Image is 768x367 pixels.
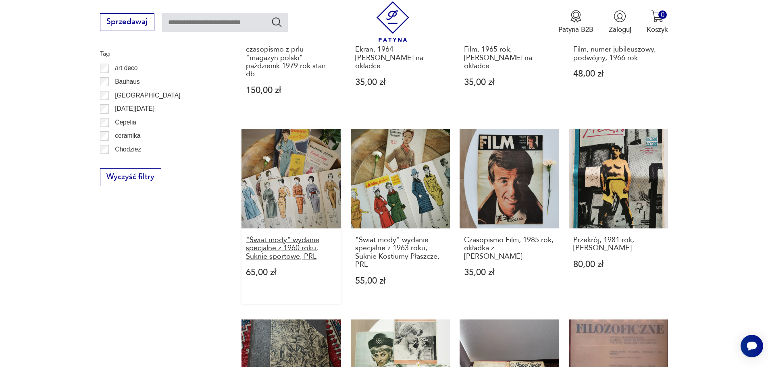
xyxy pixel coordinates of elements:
p: Koszyk [647,25,668,34]
p: 48,00 zł [573,70,664,78]
iframe: Smartsupp widget button [741,335,763,357]
h3: czasopismo z prlu "magazyn polski" pażdzienik 1979 rok stan db [246,46,337,79]
img: Ikonka użytkownika [614,10,626,23]
button: Szukaj [271,16,283,28]
img: Ikona koszyka [651,10,664,23]
a: Czasopismo Film, 1985 rok, okładka z Jean Paul BelmondoCzasopismo Film, 1985 rok, okładka z [PERS... [460,129,559,304]
p: [DATE][DATE] [115,104,154,114]
a: "Świat mody" wydanie specjalne z 1960 roku, Suknie sportowe, PRL"Świat mody" wydanie specjalne z ... [241,129,341,304]
p: art deco [115,63,137,73]
button: 0Koszyk [647,10,668,34]
p: 35,00 zł [464,268,555,277]
p: 35,00 zł [464,78,555,87]
h3: "Świat mody" wydanie specjalne z 1960 roku, Suknie sportowe, PRL [246,236,337,261]
p: Zaloguj [609,25,631,34]
div: 0 [658,10,667,19]
img: Ikona medalu [570,10,582,23]
p: Tag [100,48,219,59]
p: 80,00 zł [573,260,664,269]
button: Zaloguj [609,10,631,34]
p: [GEOGRAPHIC_DATA] [115,90,180,101]
button: Patyna B2B [558,10,593,34]
a: Sprzedawaj [100,19,154,26]
h3: "Świat mody" wydanie specjalne z 1963 roku, Suknie Kostiumy Płaszcze, PRL [355,236,446,269]
p: ceramika [115,131,140,141]
img: Patyna - sklep z meblami i dekoracjami vintage [373,1,413,42]
p: Ćmielów [115,158,139,168]
h3: Przekrój, 1981 rok, [PERSON_NAME] [573,236,664,253]
p: Cepelia [115,117,136,128]
p: 150,00 zł [246,86,337,95]
p: Chodzież [115,144,141,155]
p: 55,00 zł [355,277,446,285]
h3: Czasopismo Film, 1985 rok, okładka z [PERSON_NAME] [464,236,555,261]
a: Ikona medaluPatyna B2B [558,10,593,34]
p: Bauhaus [115,77,140,87]
button: Sprzedawaj [100,13,154,31]
h3: Ekran, 1964 [PERSON_NAME] na okładce [355,46,446,70]
a: "Świat mody" wydanie specjalne z 1963 roku, Suknie Kostiumy Płaszcze, PRL"Świat mody" wydanie spe... [351,129,450,304]
p: 35,00 zł [355,78,446,87]
a: Przekrój, 1981 rok, Pablo PicassoPrzekrój, 1981 rok, [PERSON_NAME]80,00 zł [569,129,668,304]
button: Wyczyść filtry [100,168,161,186]
h3: Film, numer jubileuszowy, podwójny, 1966 rok [573,46,664,62]
p: 65,00 zł [246,268,337,277]
h3: Film, 1965 rok, [PERSON_NAME] na okładce [464,46,555,70]
p: Patyna B2B [558,25,593,34]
